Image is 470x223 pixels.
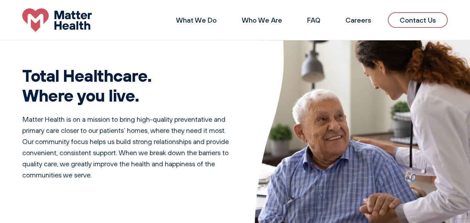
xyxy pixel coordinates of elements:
a: What We Do [176,16,217,24]
a: Contact Us [388,12,448,28]
a: Careers [345,16,371,24]
a: FAQ [307,16,320,24]
p: Matter Health is on a mission to bring high-quality preventative and primary care closer to our p... [22,114,238,181]
a: Who We Are [242,16,282,24]
h1: Total Healthcare. Where you live. [22,65,238,105]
